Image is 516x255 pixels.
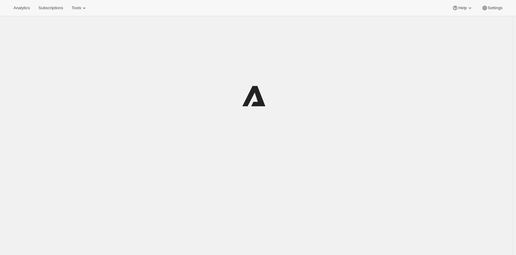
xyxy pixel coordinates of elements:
button: Subscriptions [35,4,67,12]
button: Analytics [10,4,33,12]
span: Tools [72,6,81,10]
span: Subscriptions [38,6,63,10]
button: Settings [478,4,506,12]
button: Help [448,4,476,12]
span: Help [458,6,467,10]
button: Tools [68,4,91,12]
span: Settings [488,6,502,10]
span: Analytics [14,6,30,10]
